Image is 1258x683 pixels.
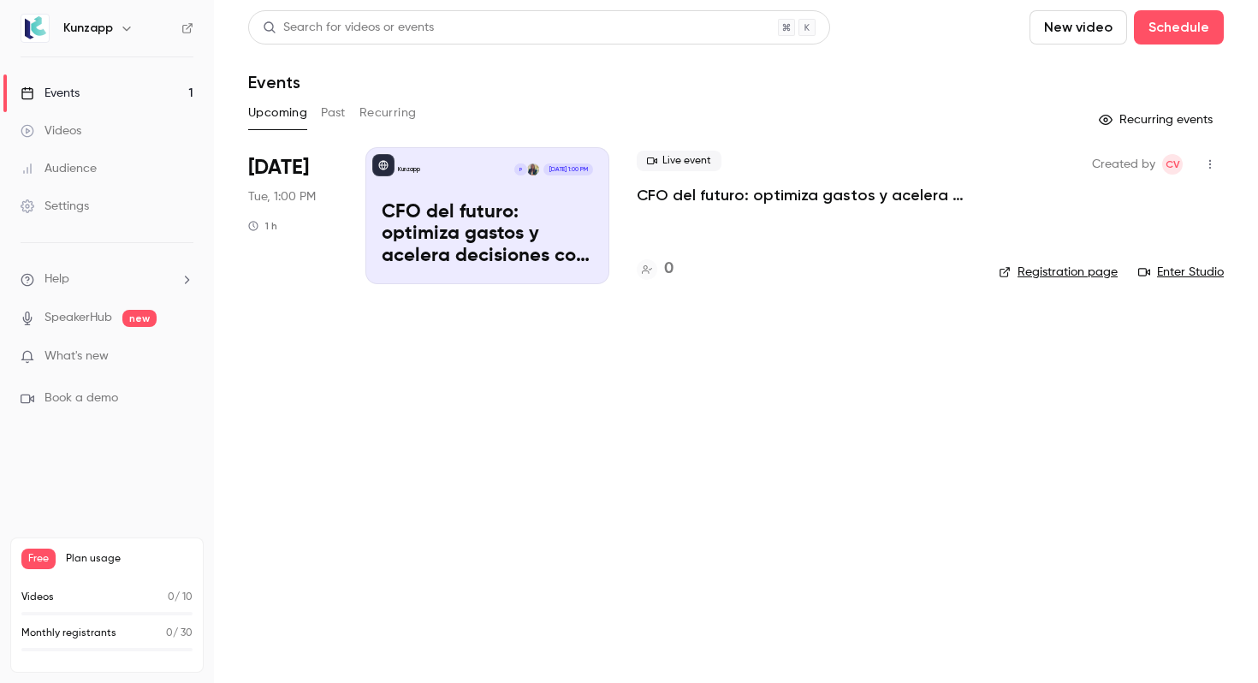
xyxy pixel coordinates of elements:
[1166,154,1180,175] span: CV
[637,258,674,281] a: 0
[166,628,173,638] span: 0
[122,310,157,327] span: new
[21,15,49,42] img: Kunzapp
[321,99,346,127] button: Past
[248,147,338,284] div: Oct 28 Tue, 1:00 PM (America/Santiago)
[365,147,609,284] a: CFO del futuro: optimiza gastos y acelera decisiones con IAKunzappLaura Del CastilloP[DATE] 1:00 ...
[248,99,307,127] button: Upcoming
[1091,106,1224,134] button: Recurring events
[664,258,674,281] h4: 0
[513,163,527,176] div: P
[21,85,80,102] div: Events
[166,626,193,641] p: / 30
[45,270,69,288] span: Help
[1162,154,1183,175] span: Camila Vera
[21,549,56,569] span: Free
[1092,154,1155,175] span: Created by
[21,198,89,215] div: Settings
[21,590,54,605] p: Videos
[168,592,175,603] span: 0
[21,270,193,288] li: help-dropdown-opener
[66,552,193,566] span: Plan usage
[21,160,97,177] div: Audience
[168,590,193,605] p: / 10
[248,72,300,92] h1: Events
[543,163,592,175] span: [DATE] 1:00 PM
[21,626,116,641] p: Monthly registrants
[263,19,434,37] div: Search for videos or events
[398,165,420,174] p: Kunzapp
[637,185,971,205] a: CFO del futuro: optimiza gastos y acelera decisiones con IA
[21,122,81,140] div: Videos
[1030,10,1127,45] button: New video
[248,154,309,181] span: [DATE]
[527,163,539,175] img: Laura Del Castillo
[45,347,109,365] span: What's new
[63,20,113,37] h6: Kunzapp
[248,188,316,205] span: Tue, 1:00 PM
[359,99,417,127] button: Recurring
[637,151,721,171] span: Live event
[248,219,277,233] div: 1 h
[1138,264,1224,281] a: Enter Studio
[45,309,112,327] a: SpeakerHub
[173,349,193,365] iframe: Noticeable Trigger
[45,389,118,407] span: Book a demo
[382,202,593,268] p: CFO del futuro: optimiza gastos y acelera decisiones con IA
[1134,10,1224,45] button: Schedule
[999,264,1118,281] a: Registration page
